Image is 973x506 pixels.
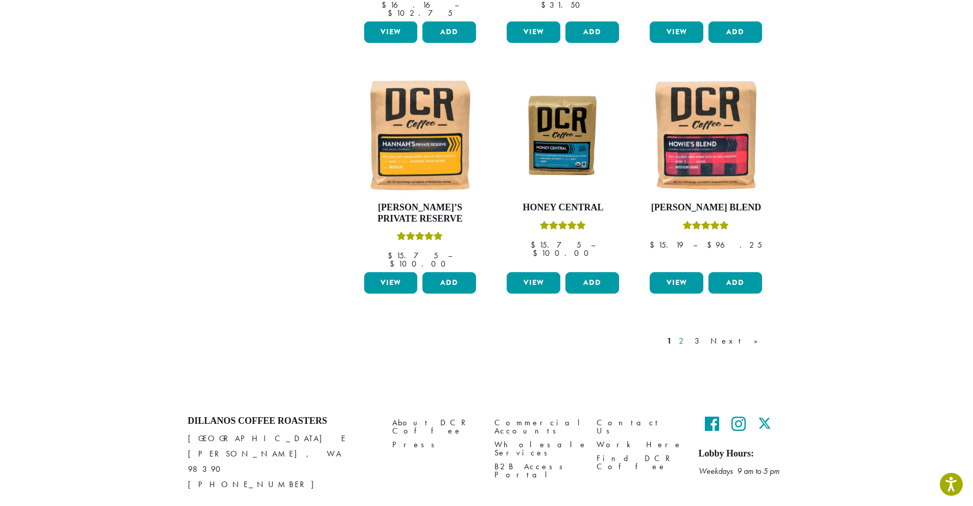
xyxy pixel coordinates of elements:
[392,438,479,451] a: Press
[390,258,398,269] span: $
[708,21,762,43] button: Add
[494,438,581,460] a: Wholesale Services
[650,272,703,294] a: View
[647,77,765,194] img: Howies-Blend-12oz-300x300.jpg
[504,91,622,179] img: Honey-Central-stock-image-fix-1200-x-900.png
[390,258,450,269] bdi: 100.00
[362,202,479,224] h4: [PERSON_NAME]’s Private Reserve
[362,77,479,268] a: [PERSON_NAME]’s Private ReserveRated 5.00 out of 5
[665,335,674,347] a: 1
[683,220,729,235] div: Rated 4.67 out of 5
[693,239,697,250] span: –
[507,21,560,43] a: View
[504,77,622,268] a: Honey CentralRated 5.00 out of 5
[388,250,396,261] span: $
[597,438,683,451] a: Work Here
[422,272,476,294] button: Add
[494,460,581,482] a: B2B Access Portal
[397,230,443,246] div: Rated 5.00 out of 5
[388,8,453,18] bdi: 102.75
[188,416,377,427] h4: Dillanos Coffee Roasters
[364,272,418,294] a: View
[392,416,479,438] a: About DCR Coffee
[533,248,594,258] bdi: 100.00
[650,239,683,250] bdi: 15.19
[448,250,452,261] span: –
[597,416,683,438] a: Contact Us
[565,272,619,294] button: Add
[540,220,586,235] div: Rated 5.00 out of 5
[388,8,396,18] span: $
[677,335,690,347] a: 2
[699,448,786,460] h5: Lobby Hours:
[699,466,779,476] em: Weekdays 9 am to 5 pm
[361,77,479,194] img: Hannahs-Private-Reserve-12oz-300x300.jpg
[531,239,539,250] span: $
[504,202,622,213] h4: Honey Central
[650,21,703,43] a: View
[708,335,767,347] a: Next »
[388,250,438,261] bdi: 15.75
[707,239,716,250] span: $
[188,431,377,492] p: [GEOGRAPHIC_DATA] E [PERSON_NAME], WA 98390 [PHONE_NUMBER]
[364,21,418,43] a: View
[591,239,595,250] span: –
[647,202,765,213] h4: [PERSON_NAME] Blend
[565,21,619,43] button: Add
[693,335,705,347] a: 3
[650,239,658,250] span: $
[507,272,560,294] a: View
[707,239,762,250] bdi: 96.25
[494,416,581,438] a: Commercial Accounts
[422,21,476,43] button: Add
[647,77,765,268] a: [PERSON_NAME] BlendRated 4.67 out of 5
[597,452,683,474] a: Find DCR Coffee
[531,239,581,250] bdi: 15.75
[708,272,762,294] button: Add
[533,248,541,258] span: $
